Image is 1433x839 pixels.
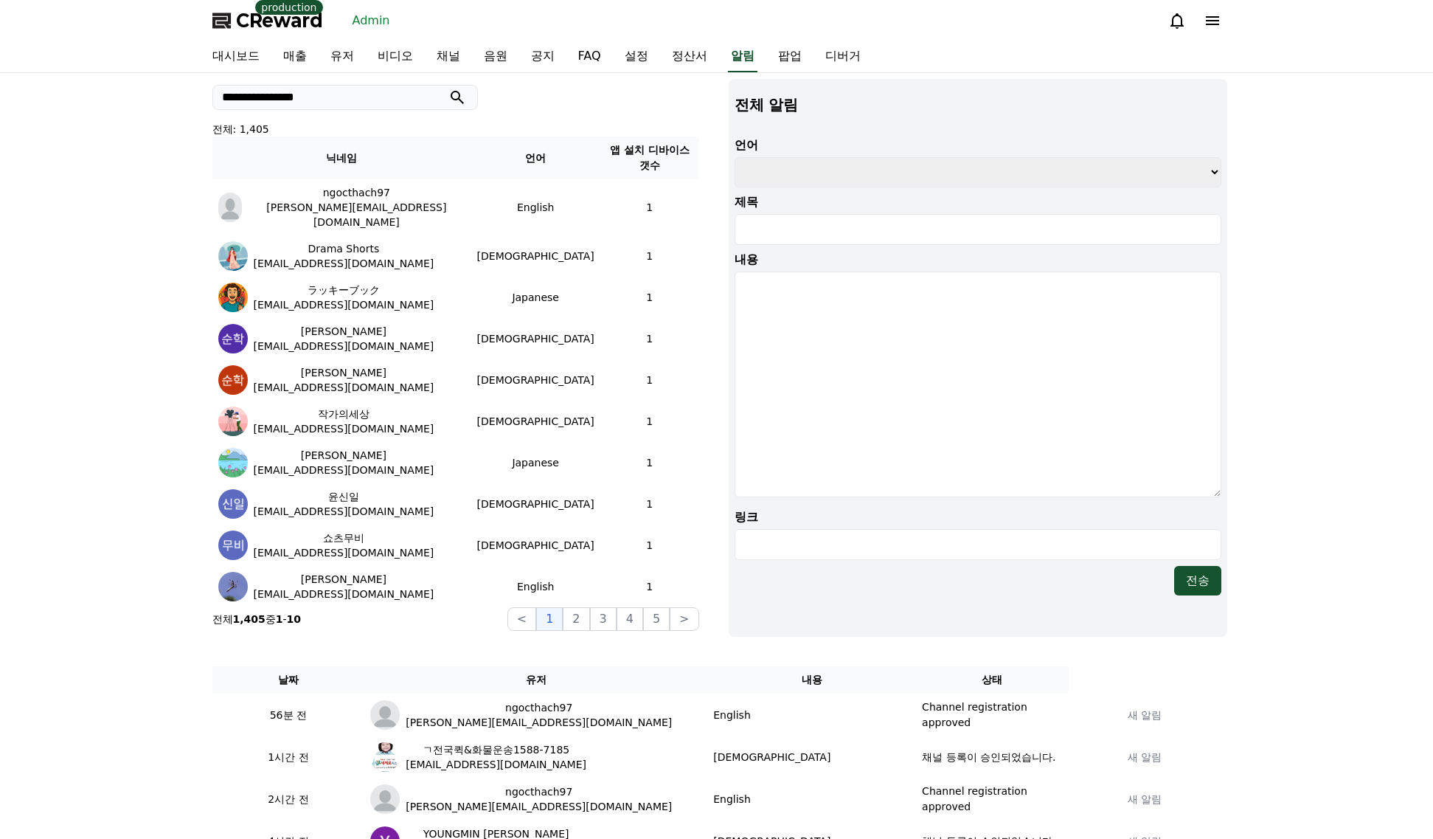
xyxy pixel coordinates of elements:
[370,742,400,772] img: 프로필 이미지
[212,137,471,179] th: 닉네임
[218,531,248,560] img: 프로필 이미지
[318,407,369,421] p: 작가의세상
[38,490,63,502] span: Home
[212,9,323,32] a: CReward
[254,463,434,477] p: [EMAIL_ADDRESS][DOMAIN_NAME]
[735,138,758,152] span: 언어
[218,572,248,601] img: 프로필 이미지
[916,736,1069,778] td: 채널 등록이 승인되었습니다.
[254,545,434,560] p: [EMAIL_ADDRESS][DOMAIN_NAME]
[287,613,301,625] strong: 10
[1128,709,1162,721] span: 새 알림
[916,778,1069,821] td: Channel registration approved
[1128,793,1162,805] span: 새 알림
[319,41,366,72] a: 유저
[471,277,600,318] td: Japanese
[218,448,248,477] img: 프로필 이미지
[218,490,254,502] span: Settings
[218,489,248,519] img: 프로필 이미지
[276,613,283,625] strong: 1
[308,241,380,256] p: Drama Shorts
[1174,566,1221,595] button: 전송
[735,195,758,209] span: 제목
[566,41,613,72] a: FAQ
[254,421,434,436] p: [EMAIL_ADDRESS][DOMAIN_NAME]
[370,700,400,730] img: 프로필 이미지
[600,318,699,359] td: 1
[323,531,364,545] p: 쇼츠무비
[218,193,243,222] img: 프로필 이미지
[301,448,386,463] p: [PERSON_NAME]
[122,491,166,503] span: Messages
[190,468,283,505] a: Settings
[301,572,386,587] p: [PERSON_NAME]
[600,137,699,179] th: 앱 설치 디바이스 갯수
[254,256,434,271] p: [EMAIL_ADDRESS][DOMAIN_NAME]
[471,401,600,442] td: [DEMOGRAPHIC_DATA]
[212,612,302,626] p: 전체 중 -
[233,613,266,625] strong: 1,405
[536,607,563,631] button: 1
[735,214,1221,245] input: 제목
[600,235,699,277] td: 1
[254,504,434,519] p: [EMAIL_ADDRESS][DOMAIN_NAME]
[212,666,365,694] th: 날짜
[301,365,386,380] p: [PERSON_NAME]
[366,41,425,72] a: 비디오
[507,607,536,631] button: <
[766,41,813,72] a: 팝업
[254,587,434,601] p: [EMAIL_ADDRESS][DOMAIN_NAME]
[271,41,319,72] a: 매출
[600,483,699,525] td: 1
[600,525,699,566] td: 1
[617,607,643,631] button: 4
[471,359,600,401] td: [DEMOGRAPHIC_DATA]
[707,694,916,736] td: English
[563,607,589,631] button: 2
[328,489,359,504] p: 윤신일
[471,442,600,483] td: Japanese
[519,41,566,72] a: 공지
[813,41,872,72] a: 디버거
[600,442,699,483] td: 1
[590,607,617,631] button: 3
[505,784,572,799] p: ngocthach97
[218,365,248,395] img: 프로필 이미지
[471,179,600,235] td: English
[735,157,1221,187] select: 언어
[254,339,434,353] p: [EMAIL_ADDRESS][DOMAIN_NAME]
[406,799,672,814] p: [PERSON_NAME][EMAIL_ADDRESS][DOMAIN_NAME]
[1128,751,1162,763] span: 새 알림
[735,97,1221,113] h4: 전체 알림
[301,324,386,339] p: [PERSON_NAME]
[323,185,390,200] p: ngocthach97
[613,41,660,72] a: 설정
[425,41,472,72] a: 채널
[735,252,758,266] span: 내용
[707,736,916,778] td: [DEMOGRAPHIC_DATA]
[364,666,707,694] th: 유저
[218,241,248,271] img: 프로필 이미지
[916,694,1069,736] td: Channel registration approved
[471,566,600,607] td: English
[600,277,699,318] td: 1
[212,122,699,137] p: 전체: 1,405
[707,666,916,694] th: 내용
[707,778,916,821] td: English
[735,510,758,524] span: 링크
[218,283,248,312] img: 프로필 이미지
[471,483,600,525] td: [DEMOGRAPHIC_DATA]
[308,283,380,297] p: ラッキーブック
[218,708,359,723] p: 56분 전
[600,179,699,235] td: 1
[643,607,670,631] button: 5
[218,407,248,436] img: 프로필 이미지
[600,359,699,401] td: 1
[254,380,434,395] p: [EMAIL_ADDRESS][DOMAIN_NAME]
[670,607,698,631] button: >
[248,200,465,229] p: [PERSON_NAME][EMAIL_ADDRESS][DOMAIN_NAME]
[471,235,600,277] td: [DEMOGRAPHIC_DATA]
[471,525,600,566] td: [DEMOGRAPHIC_DATA]
[505,700,572,715] p: ngocthach97
[600,401,699,442] td: 1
